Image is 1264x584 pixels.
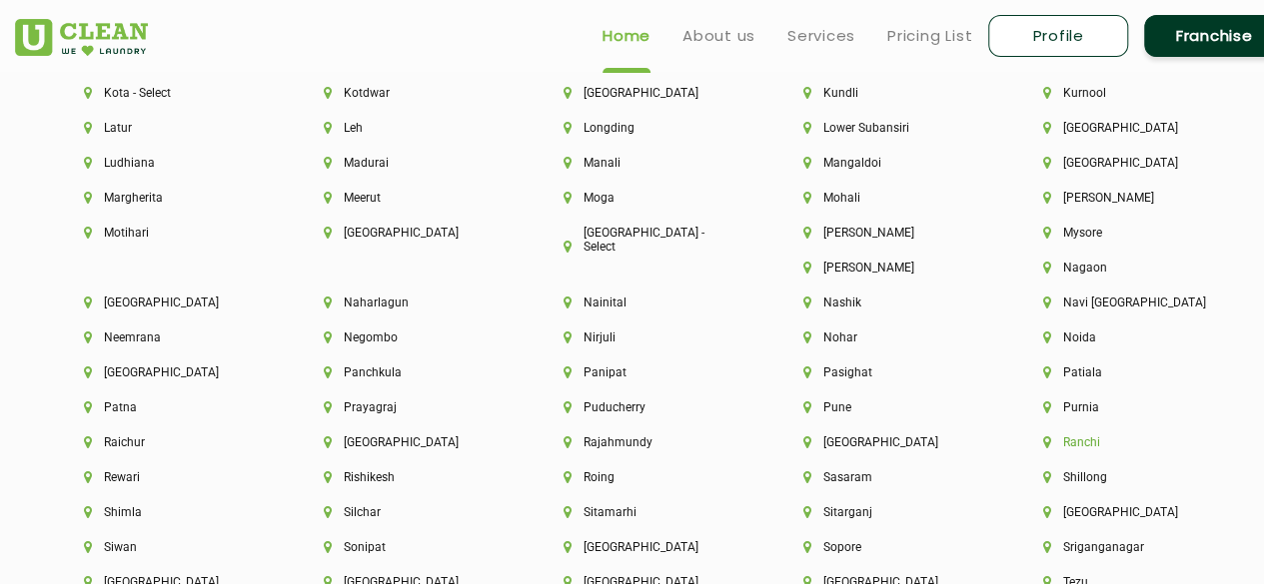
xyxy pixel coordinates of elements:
a: Profile [988,15,1128,57]
li: Puducherry [564,400,735,414]
li: Margherita [84,191,256,205]
a: Pricing List [887,24,972,48]
li: Lower Subansiri [803,121,975,135]
li: [GEOGRAPHIC_DATA] [84,295,256,309]
li: Patna [84,400,256,414]
li: Sriganganagar [1043,540,1215,554]
li: Ludhiana [84,156,256,170]
li: [GEOGRAPHIC_DATA] [324,226,496,240]
li: Kota - Select [84,86,256,100]
li: Panipat [564,365,735,379]
li: Panchkula [324,365,496,379]
li: Roing [564,470,735,484]
li: Naharlagun [324,295,496,309]
li: Nainital [564,295,735,309]
li: Mysore [1043,226,1215,240]
li: Sitamarhi [564,505,735,519]
li: Kotdwar [324,86,496,100]
li: Pasighat [803,365,975,379]
li: Sasaram [803,470,975,484]
li: Meerut [324,191,496,205]
li: Shillong [1043,470,1215,484]
li: Purnia [1043,400,1215,414]
li: Rishikesh [324,470,496,484]
li: Nagaon [1043,261,1215,275]
li: Siwan [84,540,256,554]
li: Nirjuli [564,330,735,344]
a: About us [682,24,755,48]
li: Mangaldoi [803,156,975,170]
li: [GEOGRAPHIC_DATA] [564,86,735,100]
li: [GEOGRAPHIC_DATA] [84,365,256,379]
li: [GEOGRAPHIC_DATA] [1043,121,1215,135]
li: Negombo [324,330,496,344]
li: [GEOGRAPHIC_DATA] [564,540,735,554]
li: [PERSON_NAME] [803,226,975,240]
li: Noida [1043,330,1215,344]
li: Motihari [84,226,256,240]
li: Rewari [84,470,256,484]
li: Sonipat [324,540,496,554]
li: Neemrana [84,330,256,344]
li: Kurnool [1043,86,1215,100]
li: Prayagraj [324,400,496,414]
li: [PERSON_NAME] [1043,191,1215,205]
li: Kundli [803,86,975,100]
li: Nohar [803,330,975,344]
li: Mohali [803,191,975,205]
li: Rajahmundy [564,435,735,449]
li: Moga [564,191,735,205]
li: [GEOGRAPHIC_DATA] [803,435,975,449]
li: Sitarganj [803,505,975,519]
li: Madurai [324,156,496,170]
li: Nashik [803,295,975,309]
li: [GEOGRAPHIC_DATA] [324,435,496,449]
li: [PERSON_NAME] [803,261,975,275]
li: Sopore [803,540,975,554]
a: Home [603,24,650,48]
li: [GEOGRAPHIC_DATA] [1043,156,1215,170]
li: Latur [84,121,256,135]
li: Leh [324,121,496,135]
li: Shimla [84,505,256,519]
li: Navi [GEOGRAPHIC_DATA] [1043,295,1215,309]
li: Longding [564,121,735,135]
img: UClean Laundry and Dry Cleaning [15,19,148,56]
li: Patiala [1043,365,1215,379]
li: Silchar [324,505,496,519]
li: Pune [803,400,975,414]
li: [GEOGRAPHIC_DATA] - Select [564,226,735,254]
a: Services [787,24,855,48]
li: Ranchi [1043,435,1215,449]
li: Manali [564,156,735,170]
li: Raichur [84,435,256,449]
li: [GEOGRAPHIC_DATA] [1043,505,1215,519]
